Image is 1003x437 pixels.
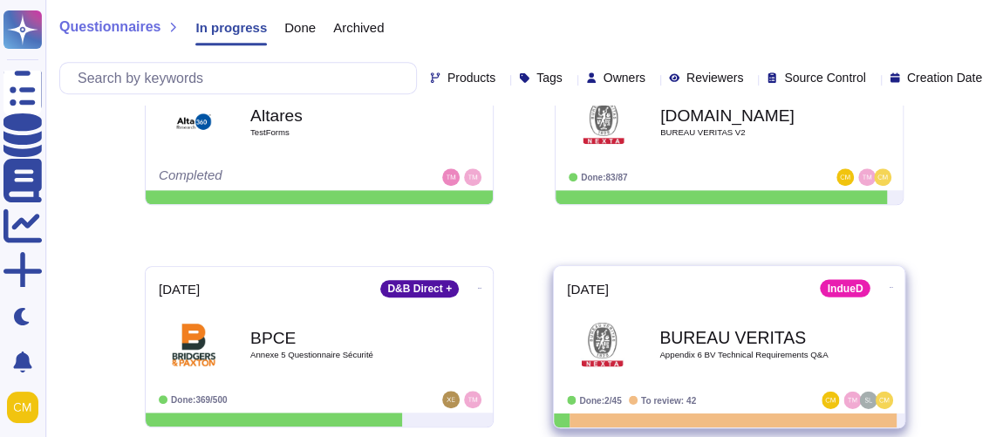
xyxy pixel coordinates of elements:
span: Reviewers [686,72,743,84]
b: BPCE [250,330,425,346]
img: user [858,168,876,186]
span: Products [447,72,495,84]
input: Search by keywords [69,63,416,93]
span: Done: 369/500 [171,395,228,405]
img: user [822,392,839,409]
span: In progress [195,21,267,34]
span: Creation Date [907,72,982,84]
b: [DOMAIN_NAME] [660,107,835,124]
span: [DATE] [159,283,200,296]
img: Logo [172,100,215,144]
span: Source Control [784,72,865,84]
img: user [859,392,877,409]
img: Logo [582,100,625,144]
span: To review: 42 [641,395,696,405]
span: Done: 83/87 [581,173,627,182]
span: Archived [333,21,384,34]
img: user [464,391,481,408]
b: Altares [250,107,425,124]
img: user [7,392,38,423]
span: Done [284,21,316,34]
div: IndueD [820,279,870,297]
img: user [876,392,893,409]
img: user [836,168,854,186]
span: BUREAU VERITAS V2 [660,128,835,137]
div: Completed [159,168,372,186]
span: Owners [604,72,645,84]
span: Tags [536,72,563,84]
img: user [874,168,891,186]
img: user [843,392,861,409]
span: Appendix 6 BV Technical Requirements Q&A [659,351,836,359]
img: user [464,168,481,186]
span: [DATE] [567,282,609,295]
img: Logo [580,322,624,366]
img: user [442,168,460,186]
span: TestForms [250,128,425,137]
img: Logo [172,323,215,366]
div: D&B Direct + [380,280,459,297]
b: BUREAU VERITAS [659,329,836,345]
button: user [3,388,51,427]
img: user [442,391,460,408]
span: Questionnaires [59,20,160,34]
span: Annexe 5 Questionnaire Sécurité [250,351,425,359]
span: Done: 2/45 [579,395,621,405]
